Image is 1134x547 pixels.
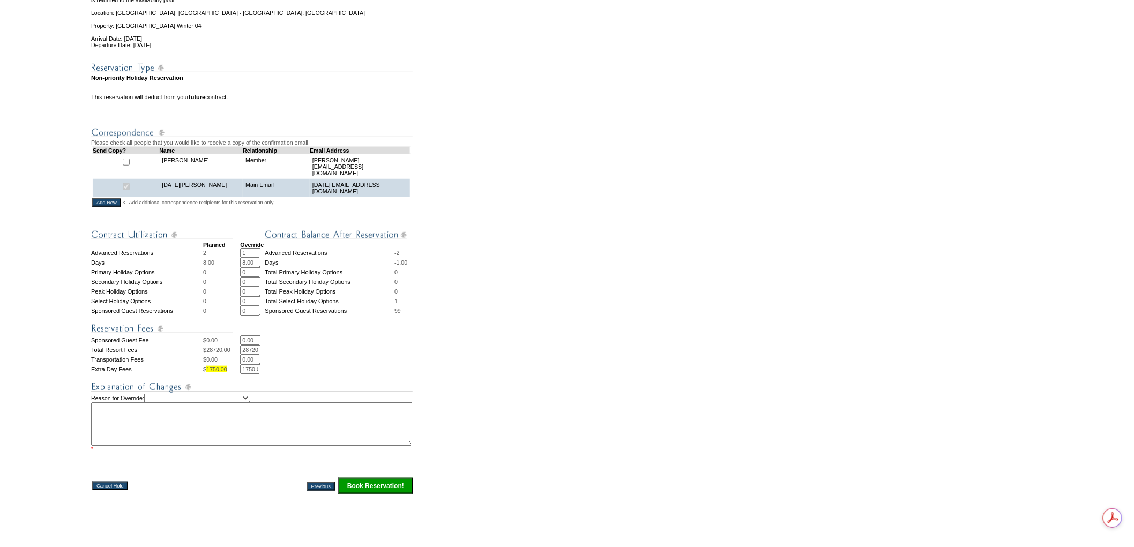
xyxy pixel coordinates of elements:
[394,259,407,266] span: -1.00
[91,61,413,74] img: Reservation Type
[91,355,203,364] td: Transportation Fees
[310,147,410,154] td: Email Address
[338,478,413,494] input: Click this button to finalize your reservation.
[206,356,218,363] span: 0.00
[91,322,233,335] img: Reservation Fees
[91,287,203,296] td: Peak Holiday Options
[91,258,203,267] td: Days
[91,364,203,374] td: Extra Day Fees
[91,16,414,29] td: Property: [GEOGRAPHIC_DATA] Winter 04
[307,482,335,491] input: Previous
[159,154,243,179] td: [PERSON_NAME]
[265,267,394,277] td: Total Primary Holiday Options
[91,94,414,100] td: This reservation will deduct from your contract.
[206,366,227,372] span: 1750.00
[265,248,394,258] td: Advanced Reservations
[91,74,414,81] td: Non-priority Holiday Reservation
[203,364,240,374] td: $
[394,308,401,314] span: 99
[206,337,218,343] span: 0.00
[394,288,398,295] span: 0
[91,42,414,48] td: Departure Date: [DATE]
[265,258,394,267] td: Days
[203,269,206,275] span: 0
[93,147,160,154] td: Send Copy?
[310,154,410,179] td: [PERSON_NAME][EMAIL_ADDRESS][DOMAIN_NAME]
[394,269,398,275] span: 0
[203,250,206,256] span: 2
[91,306,203,316] td: Sponsored Guest Reservations
[203,288,206,295] span: 0
[92,482,128,490] input: Cancel Hold
[91,345,203,355] td: Total Resort Fees
[265,287,394,296] td: Total Peak Holiday Options
[189,94,205,100] b: future
[91,277,203,287] td: Secondary Holiday Options
[159,147,243,154] td: Name
[203,308,206,314] span: 0
[394,298,398,304] span: 1
[91,380,413,394] img: Explanation of Changes
[265,228,407,242] img: Contract Balance After Reservation
[91,296,203,306] td: Select Holiday Options
[92,198,121,207] input: Add New
[243,154,310,179] td: Member
[91,228,233,242] img: Contract Utilization
[203,355,240,364] td: $
[203,259,214,266] span: 8.00
[91,335,203,345] td: Sponsored Guest Fee
[159,179,243,197] td: [DATE][PERSON_NAME]
[203,298,206,304] span: 0
[91,29,414,42] td: Arrival Date: [DATE]
[240,242,264,248] strong: Override
[91,139,310,146] span: Please check all people that you would like to receive a copy of the confirmation email.
[310,179,410,197] td: [DATE][EMAIL_ADDRESS][DOMAIN_NAME]
[203,279,206,285] span: 0
[265,296,394,306] td: Total Select Holiday Options
[91,394,414,452] td: Reason for Override:
[91,267,203,277] td: Primary Holiday Options
[243,179,310,197] td: Main Email
[203,345,240,355] td: $
[243,147,310,154] td: Relationship
[123,199,275,206] span: <--Add additional correspondence recipients for this reservation only.
[91,248,203,258] td: Advanced Reservations
[203,242,225,248] strong: Planned
[394,250,399,256] span: -2
[265,277,394,287] td: Total Secondary Holiday Options
[91,3,414,16] td: Location: [GEOGRAPHIC_DATA]: [GEOGRAPHIC_DATA] - [GEOGRAPHIC_DATA]: [GEOGRAPHIC_DATA]
[265,306,394,316] td: Sponsored Guest Reservations
[203,335,240,345] td: $
[394,279,398,285] span: 0
[206,347,230,353] span: 28720.00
